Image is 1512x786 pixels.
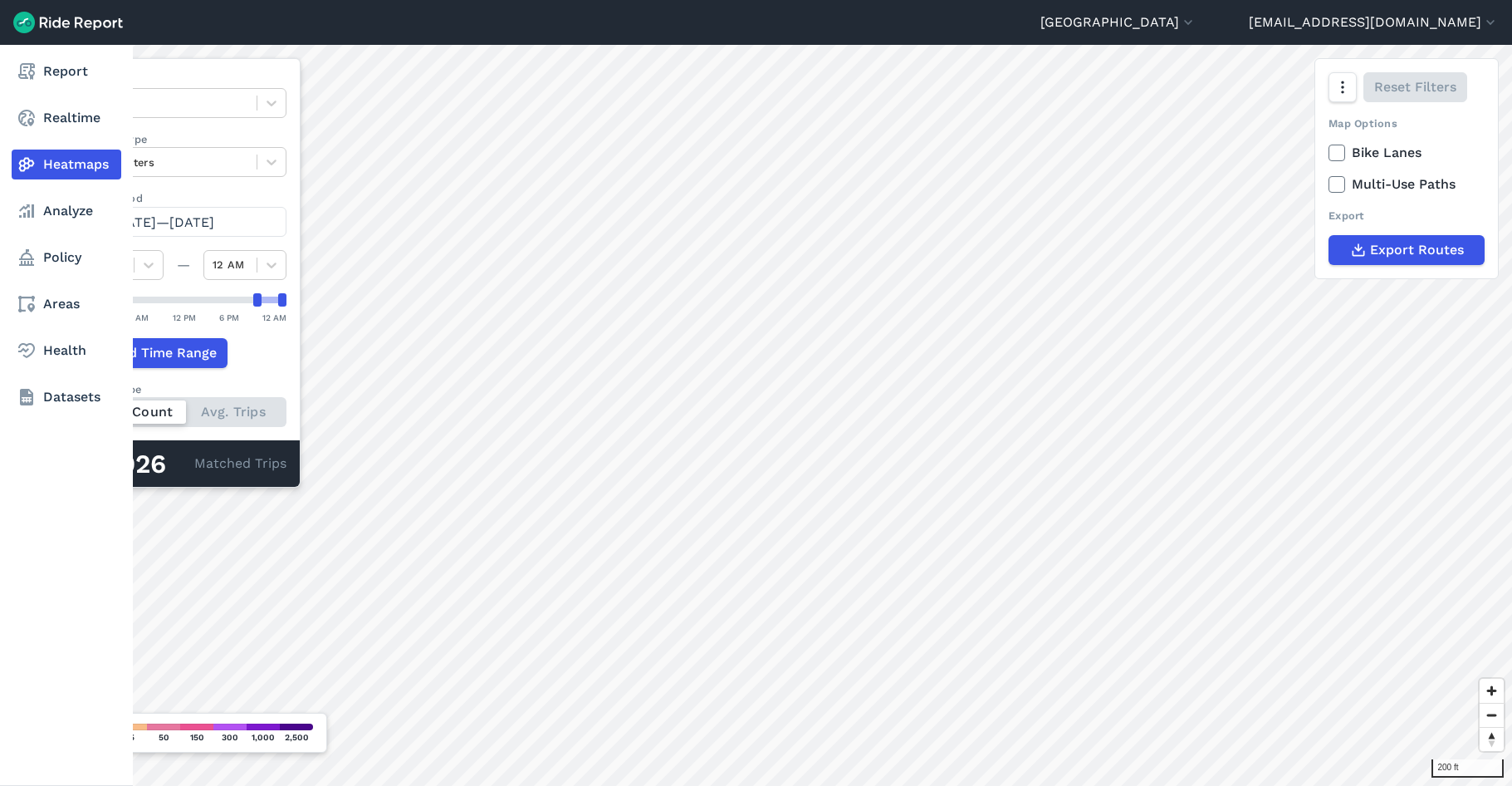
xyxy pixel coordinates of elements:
img: Ride Report [13,12,123,33]
div: 6 PM [219,310,239,325]
label: Vehicle Type [81,131,286,147]
a: Health [12,336,121,366]
label: Data Type [81,72,286,88]
button: [GEOGRAPHIC_DATA] [1040,12,1196,32]
a: Report [12,56,121,86]
div: Matched Trips [67,440,300,487]
button: Zoom in [1480,679,1504,703]
a: Analyze [12,196,121,226]
button: [EMAIL_ADDRESS][DOMAIN_NAME] [1249,12,1499,32]
button: Add Time Range [81,338,228,368]
a: Datasets [12,382,121,412]
div: 12 AM [262,310,286,325]
div: 200 ft [1431,759,1504,778]
span: Reset Filters [1374,77,1456,97]
button: Reset Filters [1363,72,1467,102]
span: Add Time Range [111,343,217,363]
canvas: Map [53,45,1512,786]
div: Export [1329,208,1485,224]
div: Count Type [81,381,286,397]
button: Zoom out [1480,703,1504,727]
span: Export Routes [1370,240,1464,260]
button: [DATE]—[DATE] [81,207,286,237]
button: Reset bearing to north [1480,727,1504,751]
div: 6 AM [128,310,149,325]
div: — [164,255,203,275]
button: Export Routes [1329,235,1485,265]
label: Bike Lanes [1329,143,1485,163]
a: Areas [12,289,121,319]
div: 12 PM [173,310,196,325]
label: Data Period [81,190,286,206]
span: [DATE]—[DATE] [111,214,214,230]
a: Policy [12,243,121,273]
label: Multi-Use Paths [1329,174,1485,194]
a: Heatmaps [12,150,121,179]
div: Map Options [1329,115,1485,131]
a: Realtime [12,103,121,133]
div: 60,926 [81,454,194,475]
